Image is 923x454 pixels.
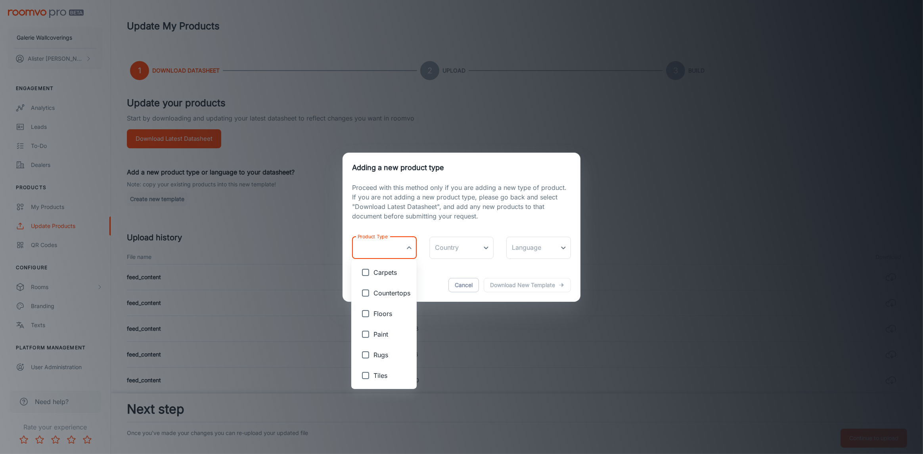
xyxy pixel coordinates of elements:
span: Countertops [373,288,410,298]
span: Carpets [373,268,410,277]
span: Rugs [373,350,410,360]
span: Floors [373,309,410,318]
span: Tiles [373,371,410,380]
span: Paint [373,329,410,339]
